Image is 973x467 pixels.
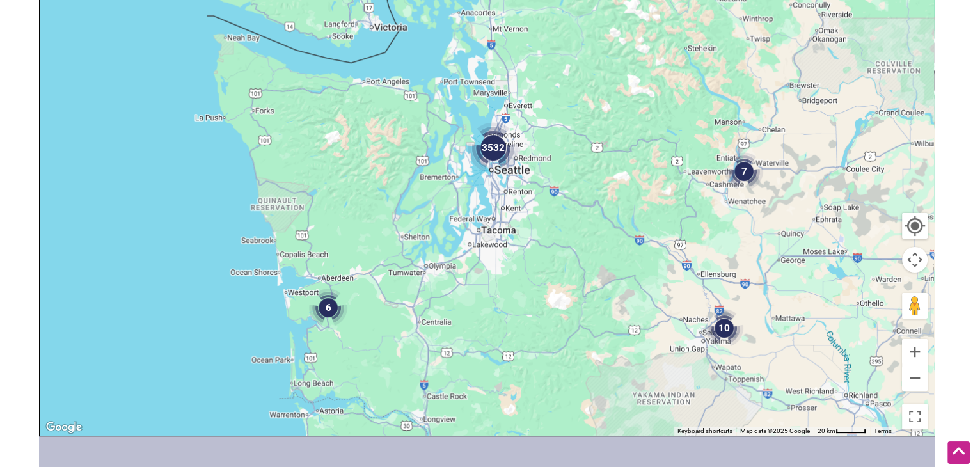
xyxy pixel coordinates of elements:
[818,427,835,434] span: 20 km
[902,213,928,239] button: Your Location
[43,419,85,436] img: Google
[740,427,810,434] span: Map data ©2025 Google
[700,304,748,352] div: 10
[304,283,352,332] div: 6
[901,404,928,430] button: Toggle fullscreen view
[902,247,928,273] button: Map camera controls
[677,427,732,436] button: Keyboard shortcuts
[902,339,928,365] button: Zoom in
[947,441,970,464] div: Scroll Back to Top
[874,427,892,434] a: Terms (opens in new tab)
[814,427,870,436] button: Map Scale: 20 km per 44 pixels
[720,147,768,196] div: 7
[902,365,928,391] button: Zoom out
[902,293,928,319] button: Drag Pegman onto the map to open Street View
[43,419,85,436] a: Open this area in Google Maps (opens a new window)
[463,117,524,178] div: 3532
